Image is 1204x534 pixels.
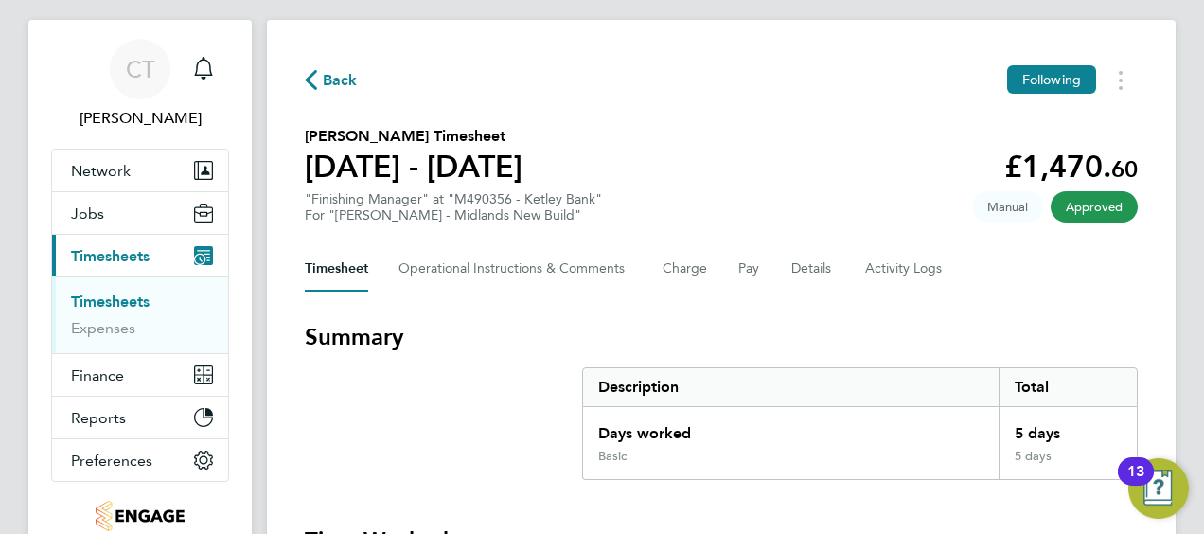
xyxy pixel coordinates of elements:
[1004,149,1138,185] app-decimal: £1,470.
[738,246,761,292] button: Pay
[1127,472,1144,496] div: 13
[71,162,131,180] span: Network
[865,246,945,292] button: Activity Logs
[52,276,228,353] div: Timesheets
[305,68,358,92] button: Back
[52,192,228,234] button: Jobs
[305,246,368,292] button: Timesheet
[305,148,522,186] h1: [DATE] - [DATE]
[52,397,228,438] button: Reports
[71,319,135,337] a: Expenses
[52,150,228,191] button: Network
[1051,191,1138,222] span: This timesheet has been approved.
[51,39,229,130] a: CT[PERSON_NAME]
[1104,65,1138,95] button: Timesheets Menu
[96,501,184,531] img: thornbaker-logo-retina.png
[71,366,124,384] span: Finance
[398,246,632,292] button: Operational Instructions & Comments
[52,235,228,276] button: Timesheets
[305,191,602,223] div: "Finishing Manager" at "M490356 - Ketley Bank"
[582,367,1138,480] div: Summary
[999,368,1137,406] div: Total
[791,246,835,292] button: Details
[71,205,104,222] span: Jobs
[1022,71,1081,88] span: Following
[126,57,155,81] span: CT
[663,246,708,292] button: Charge
[598,449,627,464] div: Basic
[972,191,1043,222] span: This timesheet was manually created.
[71,409,126,427] span: Reports
[52,354,228,396] button: Finance
[305,125,522,148] h2: [PERSON_NAME] Timesheet
[1128,458,1189,519] button: Open Resource Center, 13 new notifications
[1111,155,1138,183] span: 60
[1007,65,1096,94] button: Following
[71,452,152,470] span: Preferences
[51,501,229,531] a: Go to home page
[305,207,602,223] div: For "[PERSON_NAME] - Midlands New Build"
[583,407,999,449] div: Days worked
[71,293,150,311] a: Timesheets
[305,322,1138,352] h3: Summary
[52,439,228,481] button: Preferences
[51,107,229,130] span: Chloe Taquin
[999,407,1137,449] div: 5 days
[71,247,150,265] span: Timesheets
[999,449,1137,479] div: 5 days
[583,368,999,406] div: Description
[323,69,358,92] span: Back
